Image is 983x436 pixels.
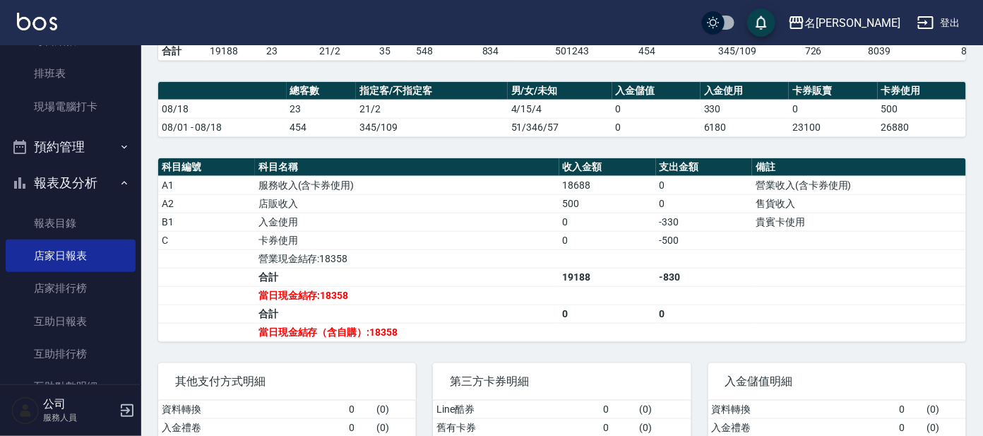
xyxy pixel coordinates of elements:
td: ( 0 ) [636,401,691,419]
td: 501243 [552,42,635,60]
th: 卡券販賣 [789,82,877,100]
td: 服務收入(含卡券使用) [255,176,559,194]
td: 0 [895,401,923,419]
a: 互助點數明細 [6,370,136,403]
a: 店家排行榜 [6,272,136,305]
th: 總客數 [287,82,357,100]
td: 0 [612,118,701,136]
div: 名[PERSON_NAME] [805,14,900,32]
th: 入金儲值 [612,82,701,100]
td: 營業現金結存:18358 [255,249,559,268]
td: 548 [412,42,479,60]
span: 其他支付方式明細 [175,375,399,389]
span: 第三方卡券明細 [450,375,674,389]
th: 入金使用 [701,82,789,100]
td: 0 [559,213,656,231]
td: B1 [158,213,255,231]
a: 現場電腦打卡 [6,90,136,123]
td: 資料轉換 [708,401,895,419]
th: 支出金額 [656,158,753,177]
td: 08/18 [158,100,287,118]
td: 6180 [701,118,789,136]
td: 0 [559,305,656,323]
td: 合計 [255,268,559,286]
td: 0 [656,176,753,194]
td: 0 [656,305,753,323]
td: -330 [656,213,753,231]
th: 科目編號 [158,158,255,177]
td: 330 [701,100,789,118]
td: 當日現金結存（含自購）:18358 [255,323,559,341]
table: a dense table [158,158,966,342]
a: 互助排行榜 [6,338,136,370]
p: 服務人員 [43,411,115,424]
th: 備註 [752,158,966,177]
th: 收入金額 [559,158,656,177]
td: ( 0 ) [374,401,417,419]
td: 345/109 [715,42,802,60]
th: 指定客/不指定客 [356,82,507,100]
td: 0 [600,401,636,419]
td: 18688 [559,176,656,194]
a: 排班表 [6,57,136,90]
td: 貴賓卡使用 [752,213,966,231]
td: 345/109 [356,118,507,136]
td: 19188 [206,42,263,60]
td: 8039 [865,42,958,60]
td: -500 [656,231,753,249]
td: 51/346/57 [508,118,612,136]
button: 預約管理 [6,129,136,165]
td: 21/2 [356,100,507,118]
td: 營業收入(含卡券使用) [752,176,966,194]
td: 入金使用 [255,213,559,231]
td: 19188 [559,268,656,286]
td: 35 [376,42,412,60]
td: 500 [559,194,656,213]
td: 售貨收入 [752,194,966,213]
td: 資料轉換 [158,401,345,419]
td: ( 0 ) [923,401,966,419]
td: 834 [479,42,552,60]
td: 23 [287,100,357,118]
td: 454 [287,118,357,136]
th: 科目名稱 [255,158,559,177]
td: 08/01 - 08/18 [158,118,287,136]
td: 當日現金結存:18358 [255,286,559,305]
img: Person [11,396,40,425]
td: 合計 [255,305,559,323]
td: C [158,231,255,249]
td: 0 [559,231,656,249]
td: 23100 [789,118,877,136]
span: 入金儲值明細 [725,375,949,389]
td: 4/15/4 [508,100,612,118]
td: Line酷券 [433,401,600,419]
a: 店家日報表 [6,240,136,272]
td: 21/2 [316,42,376,60]
a: 報表目錄 [6,207,136,240]
h5: 公司 [43,397,115,411]
img: Logo [17,13,57,30]
td: 0 [612,100,701,118]
th: 卡券使用 [878,82,966,100]
button: 報表及分析 [6,165,136,201]
td: 454 [635,42,715,60]
td: A1 [158,176,255,194]
td: 合計 [158,42,206,60]
td: 726 [802,42,865,60]
td: 店販收入 [255,194,559,213]
button: save [747,8,775,37]
td: -830 [656,268,753,286]
td: 500 [878,100,966,118]
button: 名[PERSON_NAME] [782,8,906,37]
table: a dense table [158,82,966,137]
td: 卡券使用 [255,231,559,249]
a: 互助日報表 [6,305,136,338]
td: 23 [263,42,316,60]
td: 26880 [878,118,966,136]
th: 男/女/未知 [508,82,612,100]
button: 登出 [912,10,966,36]
td: 0 [656,194,753,213]
td: A2 [158,194,255,213]
td: 0 [345,401,373,419]
td: 0 [789,100,877,118]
